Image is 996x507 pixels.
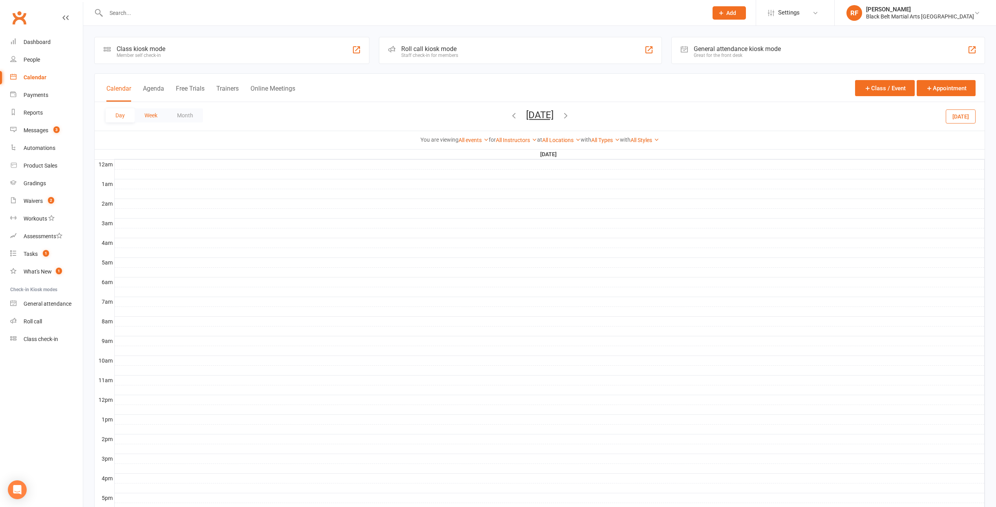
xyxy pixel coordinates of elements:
[95,414,114,424] th: 1pm
[24,180,46,186] div: Gradings
[24,74,46,80] div: Calendar
[10,33,83,51] a: Dashboard
[9,8,29,27] a: Clubworx
[24,198,43,204] div: Waivers
[10,139,83,157] a: Automations
[95,316,114,326] th: 8am
[694,45,781,53] div: General attendance kiosk mode
[143,85,164,102] button: Agenda
[581,137,591,143] strong: with
[917,80,976,96] button: Appointment
[10,51,83,69] a: People
[24,268,52,275] div: What's New
[95,473,114,483] th: 4pm
[117,45,165,53] div: Class kiosk mode
[694,53,781,58] div: Great for the front desk
[24,336,58,342] div: Class check-in
[167,108,203,122] button: Month
[95,277,114,287] th: 6am
[95,395,114,405] th: 12pm
[10,245,83,263] a: Tasks 1
[95,159,114,169] th: 12am
[542,137,581,143] a: All Locations
[250,85,295,102] button: Online Meetings
[95,297,114,306] th: 7am
[496,137,537,143] a: All Instructors
[946,109,976,123] button: [DATE]
[117,53,165,58] div: Member self check-in
[95,179,114,189] th: 1am
[10,86,83,104] a: Payments
[43,250,49,257] span: 1
[24,318,42,325] div: Roll call
[24,301,71,307] div: General attendance
[866,6,974,13] div: [PERSON_NAME]
[56,268,62,274] span: 1
[106,108,135,122] button: Day
[24,92,48,98] div: Payments
[95,238,114,248] th: 4am
[726,10,736,16] span: Add
[24,109,43,116] div: Reports
[846,5,862,21] div: RF
[106,85,131,102] button: Calendar
[48,197,54,204] span: 2
[778,4,800,22] span: Settings
[114,150,985,159] th: [DATE]
[24,57,40,63] div: People
[95,434,114,444] th: 2pm
[8,480,27,499] div: Open Intercom Messenger
[866,13,974,20] div: Black Belt Martial Arts [GEOGRAPHIC_DATA]
[10,210,83,228] a: Workouts
[630,137,659,143] a: All Styles
[95,199,114,208] th: 2am
[401,53,458,58] div: Staff check-in for members
[10,330,83,348] a: Class kiosk mode
[10,228,83,245] a: Assessments
[24,39,51,45] div: Dashboard
[10,69,83,86] a: Calendar
[95,218,114,228] th: 3am
[95,356,114,365] th: 10am
[10,104,83,122] a: Reports
[420,137,459,143] strong: You are viewing
[713,6,746,20] button: Add
[526,109,554,120] button: [DATE]
[591,137,620,143] a: All Types
[10,263,83,281] a: What's New1
[53,126,60,133] span: 3
[24,127,48,133] div: Messages
[176,85,205,102] button: Free Trials
[10,157,83,175] a: Product Sales
[135,108,167,122] button: Week
[95,257,114,267] th: 5am
[24,251,38,257] div: Tasks
[401,45,458,53] div: Roll call kiosk mode
[95,375,114,385] th: 11am
[216,85,239,102] button: Trainers
[24,145,55,151] div: Automations
[10,295,83,313] a: General attendance kiosk mode
[537,137,542,143] strong: at
[10,122,83,139] a: Messages 3
[855,80,915,96] button: Class / Event
[95,493,114,503] th: 5pm
[10,313,83,330] a: Roll call
[10,192,83,210] a: Waivers 2
[95,336,114,346] th: 9am
[489,137,496,143] strong: for
[104,7,702,18] input: Search...
[95,454,114,463] th: 3pm
[459,137,489,143] a: All events
[24,162,57,169] div: Product Sales
[10,175,83,192] a: Gradings
[620,137,630,143] strong: with
[24,215,47,222] div: Workouts
[24,233,62,239] div: Assessments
